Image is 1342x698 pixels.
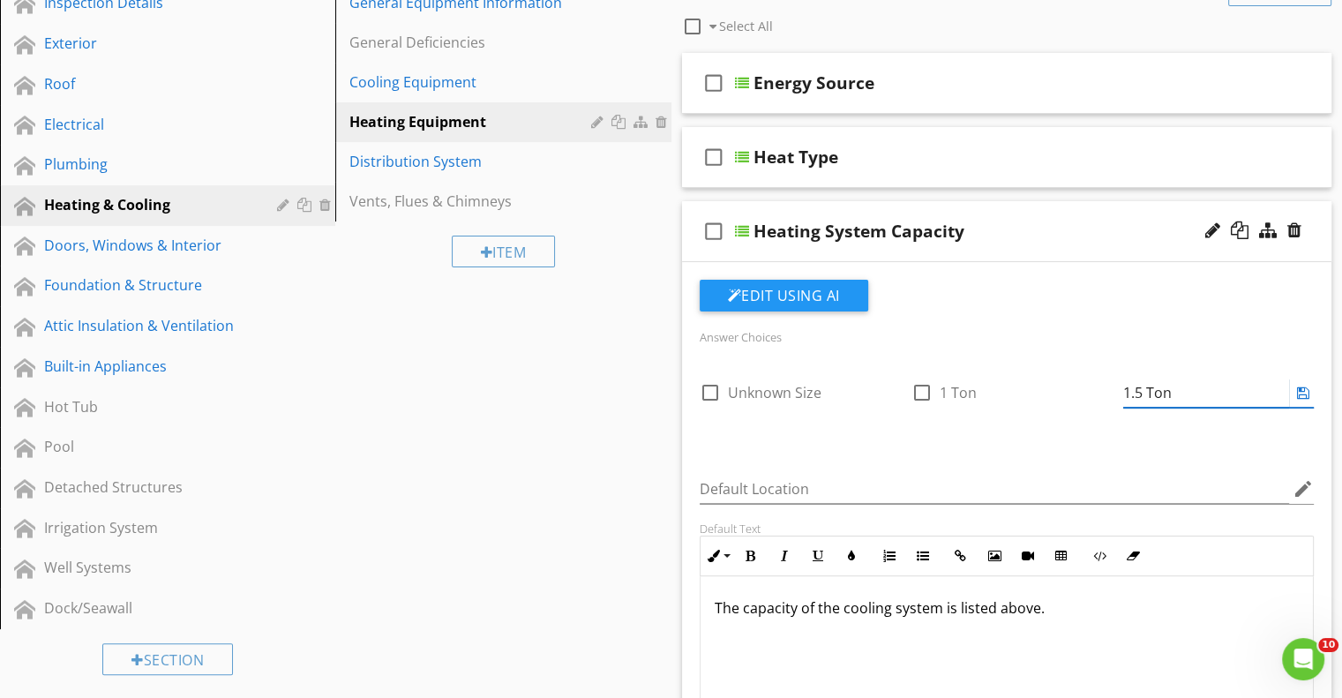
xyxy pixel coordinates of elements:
[44,436,251,457] div: Pool
[700,210,728,252] i: check_box_outline_blank
[44,517,251,538] div: Irrigation System
[1293,478,1314,499] i: edit
[700,136,728,178] i: check_box_outline_blank
[349,151,596,172] div: Distribution System
[753,146,838,168] div: Heat Type
[753,72,874,94] div: Energy Source
[1045,539,1078,573] button: Insert Table
[44,315,251,336] div: Attic Insulation & Ventilation
[701,539,734,573] button: Inline Style
[906,539,940,573] button: Unordered List
[44,235,251,256] div: Doors, Windows & Interior
[44,114,251,135] div: Electrical
[1083,539,1116,573] button: Code View
[801,539,835,573] button: Underline (Ctrl+U)
[700,62,728,104] i: check_box_outline_blank
[349,71,596,93] div: Cooling Equipment
[44,477,251,498] div: Detached Structures
[753,221,964,242] div: Heating System Capacity
[978,539,1011,573] button: Insert Image (Ctrl+P)
[44,557,251,578] div: Well Systems
[44,274,251,296] div: Foundation & Structure
[700,522,1315,536] div: Default Text
[873,539,906,573] button: Ordered List
[719,18,773,34] span: Select All
[1116,539,1150,573] button: Clear Formatting
[768,539,801,573] button: Italic (Ctrl+I)
[728,383,821,402] span: Unknown Size
[44,33,251,54] div: Exterior
[1318,638,1338,652] span: 10
[1011,539,1045,573] button: Insert Video
[44,194,251,215] div: Heating & Cooling
[700,475,1290,504] input: Default Location
[349,32,596,53] div: General Deficiencies
[1282,638,1324,680] iframe: Intercom live chat
[349,191,596,212] div: Vents, Flues & Chimneys
[835,539,868,573] button: Colors
[944,539,978,573] button: Insert Link (Ctrl+K)
[44,396,251,417] div: Hot Tub
[102,643,233,675] div: Section
[349,111,596,132] div: Heating Equipment
[44,73,251,94] div: Roof
[940,383,977,402] span: 1 Ton
[452,236,556,267] div: Item
[1123,379,1289,408] input: + add choice
[44,356,251,377] div: Built-in Appliances
[700,280,868,311] button: Edit Using AI
[44,154,251,175] div: Plumbing
[44,597,251,619] div: Dock/Seawall
[734,539,768,573] button: Bold (Ctrl+B)
[700,329,782,345] label: Answer Choices
[715,597,1300,619] p: The capacity of the cooling system is listed above.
